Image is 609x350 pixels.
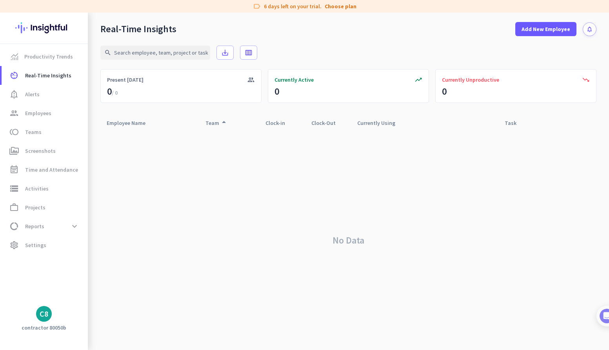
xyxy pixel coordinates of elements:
[2,123,88,141] a: tollTeams
[9,240,19,250] i: settings
[25,240,46,250] span: Settings
[2,160,88,179] a: event_noteTime and Attendance
[219,117,229,127] i: arrow_drop_up
[67,219,82,233] button: expand_more
[245,49,253,57] i: calendar_view_week
[205,117,229,128] div: Team
[311,117,345,128] div: Clock-Out
[9,203,19,212] i: work_outline
[275,85,279,98] div: 0
[107,85,118,98] div: 0
[582,76,590,84] i: trending_down
[414,76,422,84] i: trending_up
[357,117,405,128] div: Currently Using
[325,2,356,10] a: Choose plan
[2,104,88,123] a: groupEmployees
[275,76,314,84] span: Currently Active
[25,71,71,80] span: Real-Time Insights
[25,108,51,118] span: Employees
[2,198,88,217] a: work_outlineProjects
[2,217,88,236] a: data_usageReportsexpand_more
[9,146,19,156] i: perm_media
[25,165,78,174] span: Time and Attendance
[265,117,295,128] div: Clock-in
[505,117,526,128] div: Task
[522,25,570,33] span: Add New Employee
[442,85,447,98] div: 0
[11,53,18,60] img: menu-item
[25,90,40,99] span: Alerts
[515,22,576,36] button: Add New Employee
[9,222,19,231] i: data_usage
[112,89,118,96] span: / 0
[25,127,42,137] span: Teams
[107,76,144,84] span: Present [DATE]
[100,46,210,60] input: Search employee, team, project or task
[104,49,111,56] i: search
[100,130,596,350] div: No Data
[25,184,49,193] span: Activities
[24,52,73,61] span: Productivity Trends
[586,26,593,33] i: notifications
[100,23,176,35] div: Real-Time Insights
[2,85,88,104] a: notification_importantAlerts
[442,76,499,84] span: Currently Unproductive
[25,146,56,156] span: Screenshots
[221,49,229,57] i: save_alt
[253,2,261,10] i: label
[15,13,73,43] img: Insightful logo
[2,47,88,66] a: menu-itemProductivity Trends
[40,310,48,318] div: C8
[25,222,44,231] span: Reports
[2,141,88,160] a: perm_mediaScreenshots
[9,165,19,174] i: event_note
[240,46,257,60] button: calendar_view_week
[25,203,45,212] span: Projects
[2,236,88,255] a: settingsSettings
[9,127,19,137] i: toll
[2,179,88,198] a: storageActivities
[9,184,19,193] i: storage
[2,66,88,85] a: av_timerReal-Time Insights
[583,22,596,36] button: notifications
[216,46,234,60] button: save_alt
[9,90,19,99] i: notification_important
[247,76,255,84] i: group
[9,71,19,80] i: av_timer
[107,117,155,128] div: Employee Name
[9,108,19,118] i: group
